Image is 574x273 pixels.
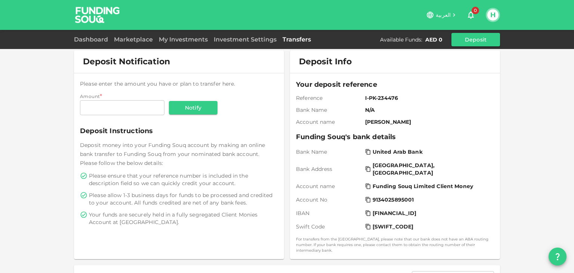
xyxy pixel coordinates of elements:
span: N/A [365,106,491,114]
input: amount [80,100,164,115]
span: Your funds are securely held in a fully segregated Client Monies Account at [GEOGRAPHIC_DATA]. [89,211,277,226]
span: Please enter the amount you have or plan to transfer here. [80,80,235,87]
span: Funding Souq Limited Client Money [373,182,473,190]
span: Deposit Info [299,56,352,67]
span: Please allow 1-3 business days for funds to be processed and credited to your account. All funds ... [89,191,277,206]
span: Bank Name [296,148,362,156]
span: Account No [296,196,362,203]
span: Deposit Instructions [80,126,278,136]
span: I-PK-234476 [365,94,491,102]
button: Deposit [451,33,500,46]
span: Amount [80,93,100,99]
span: العربية [436,12,451,18]
span: Account name [296,182,362,190]
span: Your deposit reference [296,79,494,90]
span: 9134025895001 [373,196,414,203]
button: question [549,248,567,266]
span: Please ensure that your reference number is included in the description field so we can quickly c... [89,172,277,187]
a: Transfers [280,36,314,43]
div: Available Funds : [380,36,422,43]
button: H [487,9,499,21]
button: Notify [169,101,217,114]
div: AED 0 [425,36,442,43]
span: 0 [472,7,479,14]
span: Bank Name [296,106,362,114]
span: [PERSON_NAME] [365,118,491,126]
span: [GEOGRAPHIC_DATA], [GEOGRAPHIC_DATA] [373,162,490,177]
span: Swift Code [296,223,362,230]
span: IBAN [296,209,362,217]
small: For transfers from the [GEOGRAPHIC_DATA], please note that our bank does not have an ABA routing ... [296,236,494,253]
span: Bank Address [296,165,362,173]
span: Deposit Notification [83,56,170,67]
span: [SWIFT_CODE] [373,223,414,230]
button: 0 [463,7,478,22]
span: Reference [296,94,362,102]
a: Investment Settings [211,36,280,43]
a: Dashboard [74,36,111,43]
span: [FINANCIAL_ID] [373,209,417,217]
a: Marketplace [111,36,156,43]
span: Deposit money into your Funding Souq account by making an online bank transfer to Funding Souq fr... [80,142,265,166]
span: Funding Souq's bank details [296,132,494,142]
a: My Investments [156,36,211,43]
span: United Arab Bank [373,148,423,156]
span: Account name [296,118,362,126]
